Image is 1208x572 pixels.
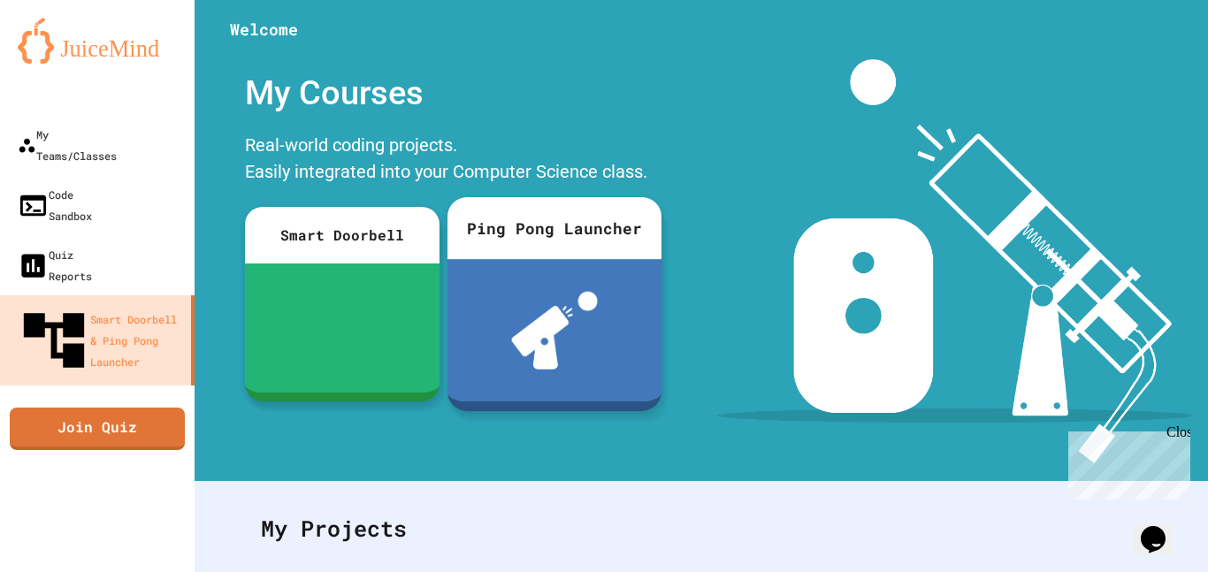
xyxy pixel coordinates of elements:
img: ppl-with-ball.png [511,292,598,370]
div: Ping Pong Launcher [447,197,661,259]
a: Join Quiz [10,408,185,450]
div: My Teams/Classes [18,124,117,166]
div: Chat with us now!Close [7,7,122,112]
img: logo-orange.svg [18,18,177,64]
iframe: chat widget [1134,501,1190,554]
img: banner-image-my-projects.png [717,59,1191,463]
div: My Courses [236,59,661,127]
div: My Projects [243,494,1159,563]
img: sdb-white.svg [317,293,367,363]
div: Real-world coding projects. Easily integrated into your Computer Science class. [236,127,661,194]
div: Smart Doorbell [245,207,440,263]
div: Code Sandbox [18,184,92,226]
iframe: chat widget [1061,424,1190,500]
div: Quiz Reports [18,244,92,286]
div: Smart Doorbell & Ping Pong Launcher [18,304,184,377]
